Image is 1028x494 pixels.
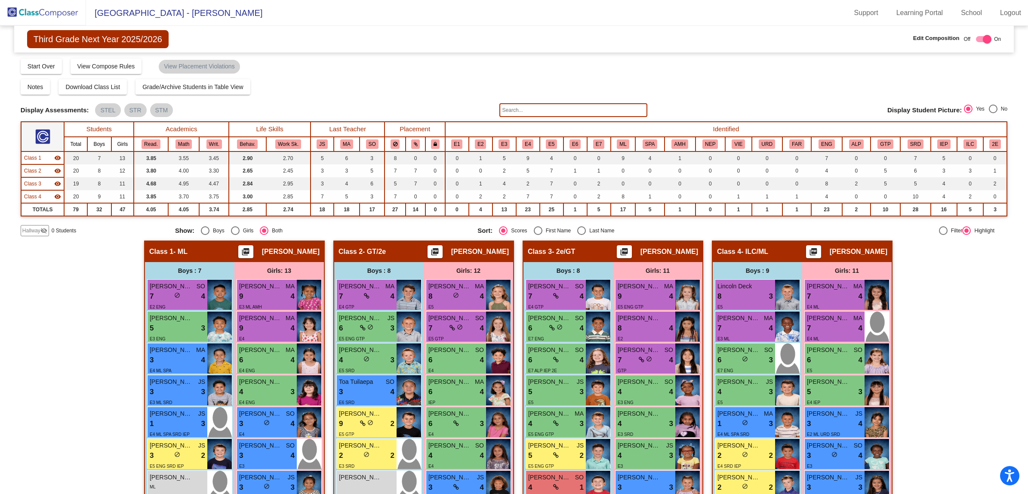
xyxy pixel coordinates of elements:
[406,190,426,203] td: 0
[268,227,283,235] div: Both
[696,203,725,216] td: 0
[752,137,782,151] th: Home Language - Urdu
[665,203,696,216] td: 1
[334,164,360,177] td: 3
[900,177,930,190] td: 5
[871,177,900,190] td: 5
[587,151,611,164] td: 0
[617,139,629,149] button: ML
[492,164,516,177] td: 2
[111,203,134,216] td: 47
[516,137,540,151] th: Hispanic or Latino
[469,203,492,216] td: 4
[311,190,334,203] td: 7
[989,139,1000,149] button: 2E
[696,190,725,203] td: 0
[311,151,334,164] td: 5
[317,139,328,149] button: JS
[360,190,385,203] td: 3
[983,164,1007,177] td: 1
[71,59,142,74] button: View Compose Rules
[759,139,775,149] button: URD
[24,154,41,162] span: Class 1
[266,164,311,177] td: 2.45
[900,203,930,216] td: 28
[175,227,194,235] span: Show:
[425,190,445,203] td: 0
[134,122,229,137] th: Academics
[385,122,445,137] th: Placement
[732,139,745,149] button: VIE
[54,180,61,187] mat-icon: visibility
[24,180,41,188] span: Class 3
[469,190,492,203] td: 2
[725,164,752,177] td: 0
[425,203,445,216] td: 0
[540,164,563,177] td: 7
[957,137,983,151] th: ILC
[475,139,486,149] button: E2
[587,164,611,177] td: 1
[635,164,664,177] td: 0
[445,177,469,190] td: 0
[28,83,43,90] span: Notes
[806,245,821,258] button: Print Students Details
[425,151,445,164] td: 0
[311,122,385,137] th: Last Teacher
[611,164,636,177] td: 0
[871,151,900,164] td: 0
[229,151,266,164] td: 2.90
[540,137,563,151] th: White
[611,137,636,151] th: Multi-Lingual Learner
[563,177,587,190] td: 0
[931,190,957,203] td: 4
[150,103,173,117] mat-chip: STM
[908,139,923,149] button: SRD
[21,177,65,190] td: Madison Breuer - 2e/GT
[665,164,696,177] td: 0
[477,226,773,235] mat-radio-group: Select an option
[696,137,725,151] th: Home Language - Nepali
[199,151,229,164] td: 3.45
[64,122,134,137] th: Students
[516,164,540,177] td: 5
[983,190,1007,203] td: 0
[229,122,311,137] th: Life Skills
[665,177,696,190] td: 0
[385,151,405,164] td: 8
[563,137,587,151] th: Native Hawaiian or Other Pacific Islander
[842,164,871,177] td: 0
[752,190,782,203] td: 1
[931,203,957,216] td: 16
[665,137,696,151] th: Home Language - Amharic
[522,139,533,149] button: E4
[593,139,604,149] button: E7
[492,137,516,151] th: Black or African American
[430,247,440,259] mat-icon: picture_as_pdf
[64,177,87,190] td: 19
[492,177,516,190] td: 4
[406,203,426,216] td: 14
[931,164,957,177] td: 3
[21,164,65,177] td: Kylie Smith - GT/2e
[811,164,842,177] td: 4
[238,245,253,258] button: Print Students Details
[340,139,353,149] button: MA
[360,137,385,151] th: Senika O'Connor
[563,151,587,164] td: 0
[993,6,1028,20] a: Logout
[87,137,111,151] th: Boys
[569,139,581,149] button: E6
[696,177,725,190] td: 0
[240,247,251,259] mat-icon: picture_as_pdf
[587,190,611,203] td: 2
[168,203,199,216] td: 4.05
[516,190,540,203] td: 7
[611,151,636,164] td: 9
[811,190,842,203] td: 4
[385,190,405,203] td: 7
[111,164,134,177] td: 12
[957,164,983,177] td: 3
[87,164,111,177] td: 8
[931,137,957,151] th: Individualized Education Plan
